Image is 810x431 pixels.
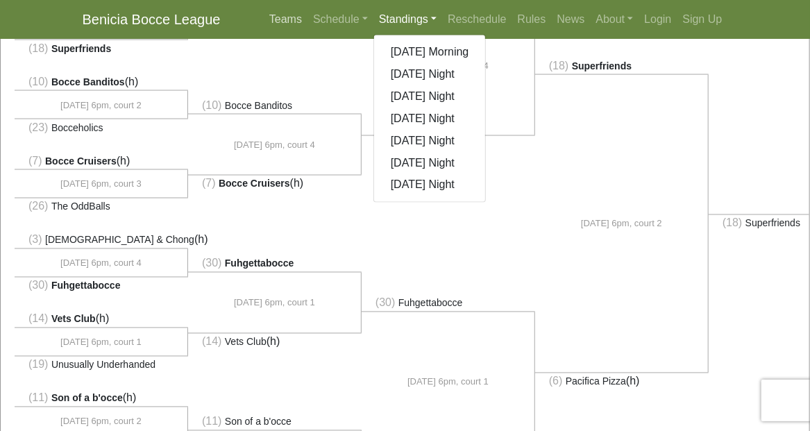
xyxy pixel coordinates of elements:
[362,135,535,153] li: (h)
[28,42,48,54] span: (18)
[373,35,487,203] div: Standings
[374,85,486,108] a: [DATE] Night
[376,297,395,309] span: (30)
[51,314,96,325] span: Vets Club
[552,6,591,33] a: News
[398,298,463,309] span: Fuhgettabocce
[60,336,142,350] span: [DATE] 6pm, court 1
[51,280,121,291] span: Fuhgettabocce
[28,155,42,167] span: (7)
[225,337,267,348] span: Vets Club
[28,121,48,133] span: (23)
[549,375,563,387] span: (6)
[202,99,221,111] span: (10)
[28,280,48,291] span: (30)
[60,178,142,192] span: [DATE] 6pm, court 3
[15,153,188,170] li: (h)
[374,108,486,130] a: [DATE] Night
[373,6,442,33] a: Standings
[51,43,111,54] span: Superfriends
[374,130,486,152] a: [DATE] Night
[745,218,800,229] span: Superfriends
[723,217,742,229] span: (18)
[51,360,155,371] span: Unusually Underhanded
[28,234,42,246] span: (3)
[28,359,48,371] span: (19)
[374,152,486,174] a: [DATE] Night
[188,175,362,192] li: (h)
[407,375,489,389] span: [DATE] 6pm, court 1
[45,155,117,167] span: Bocce Cruisers
[28,313,48,325] span: (14)
[60,99,142,112] span: [DATE] 6pm, court 2
[60,257,142,271] span: [DATE] 6pm, court 4
[581,217,662,231] span: [DATE] 6pm, court 2
[234,296,315,310] span: [DATE] 6pm, court 1
[15,311,188,328] li: (h)
[202,257,221,269] span: (30)
[28,392,48,404] span: (11)
[442,6,512,33] a: Reschedule
[307,6,373,33] a: Schedule
[51,393,123,404] span: Son of a b'occe
[202,416,221,428] span: (11)
[677,6,728,33] a: Sign Up
[45,235,194,246] span: [DEMOGRAPHIC_DATA] & Chong
[566,376,626,387] span: Pacifica Pizza
[15,390,188,407] li: (h)
[202,336,221,348] span: (14)
[15,74,188,91] li: (h)
[28,76,48,87] span: (10)
[264,6,307,33] a: Teams
[225,258,294,269] span: Fuhgettabocce
[28,201,48,212] span: (26)
[225,416,292,428] span: Son of a b'occe
[83,6,221,33] a: Benicia Bocce League
[535,373,709,390] li: (h)
[188,333,362,350] li: (h)
[512,6,552,33] a: Rules
[15,232,188,249] li: (h)
[202,178,216,189] span: (7)
[51,122,103,133] span: Bocceholics
[51,76,125,87] span: Bocce Banditos
[219,178,290,189] span: Bocce Cruisers
[639,6,677,33] a: Login
[225,100,292,111] span: Bocce Banditos
[374,174,486,196] a: [DATE] Night
[374,41,486,63] a: [DATE] Morning
[374,63,486,85] a: [DATE] Night
[234,138,315,152] span: [DATE] 6pm, court 4
[51,201,110,212] span: The OddBalls
[549,60,568,71] span: (18)
[60,415,142,429] span: [DATE] 6pm, court 2
[591,6,639,33] a: About
[572,60,632,71] span: Superfriends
